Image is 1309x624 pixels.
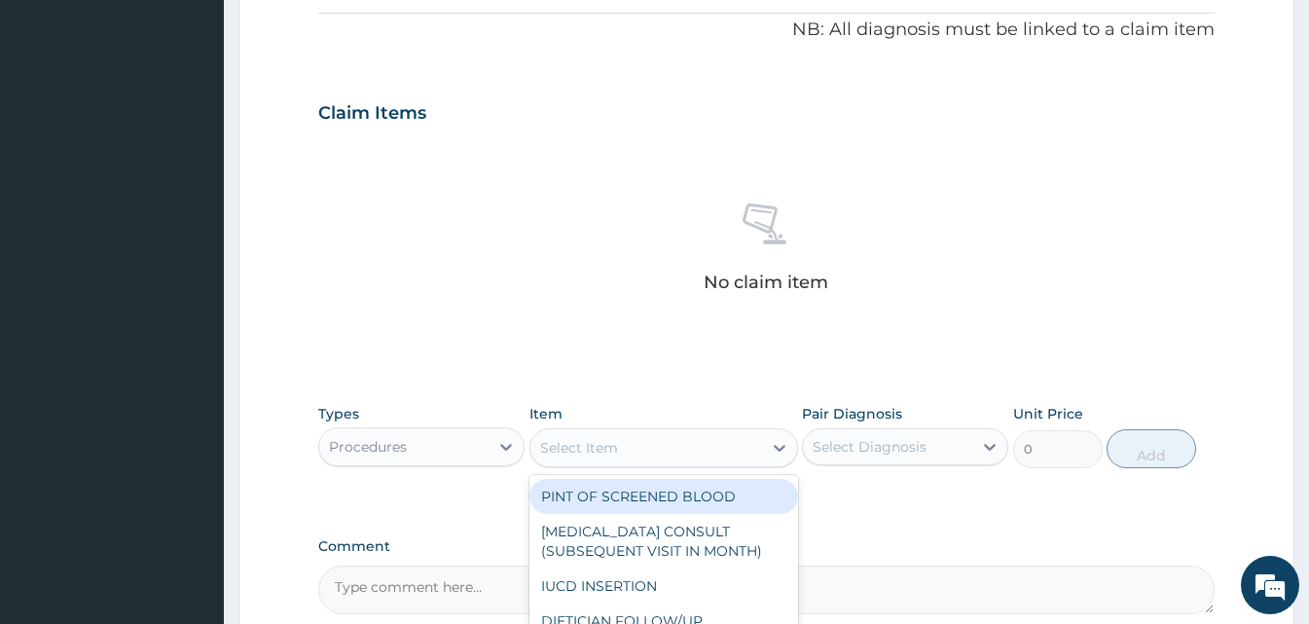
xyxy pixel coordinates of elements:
[529,404,563,423] label: Item
[540,438,618,458] div: Select Item
[101,109,327,134] div: Chat with us now
[802,404,902,423] label: Pair Diagnosis
[318,103,426,125] h3: Claim Items
[319,10,366,56] div: Minimize live chat window
[1107,429,1196,468] button: Add
[529,514,798,569] div: [MEDICAL_DATA] CONSULT (SUBSEQUENT VISIT IN MONTH)
[329,437,407,457] div: Procedures
[10,417,371,485] textarea: Type your message and hit 'Enter'
[318,538,1215,555] label: Comment
[529,479,798,514] div: PINT OF SCREENED BLOOD
[318,406,359,422] label: Types
[529,569,798,604] div: IUCD INSERTION
[813,437,927,457] div: Select Diagnosis
[704,273,828,292] p: No claim item
[1013,404,1083,423] label: Unit Price
[36,97,79,146] img: d_794563401_company_1708531726252_794563401
[318,18,1215,43] p: NB: All diagnosis must be linked to a claim item
[113,188,269,385] span: We're online!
